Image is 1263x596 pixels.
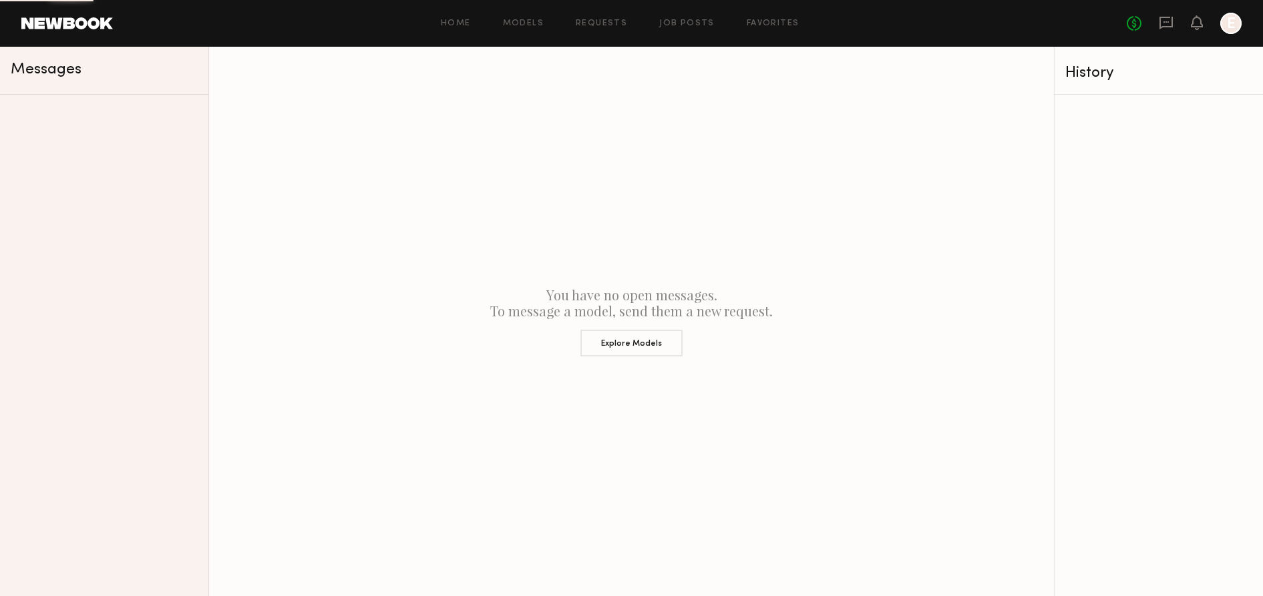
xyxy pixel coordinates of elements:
span: Messages [11,62,81,77]
a: Explore Models [220,319,1043,356]
a: Home [441,19,471,28]
a: Job Posts [659,19,715,28]
a: Favorites [747,19,799,28]
a: E [1220,13,1242,34]
a: Models [503,19,544,28]
div: You have no open messages. To message a model, send them a new request. [209,47,1054,596]
a: Requests [576,19,627,28]
button: Explore Models [580,330,683,356]
div: History [1065,65,1252,81]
